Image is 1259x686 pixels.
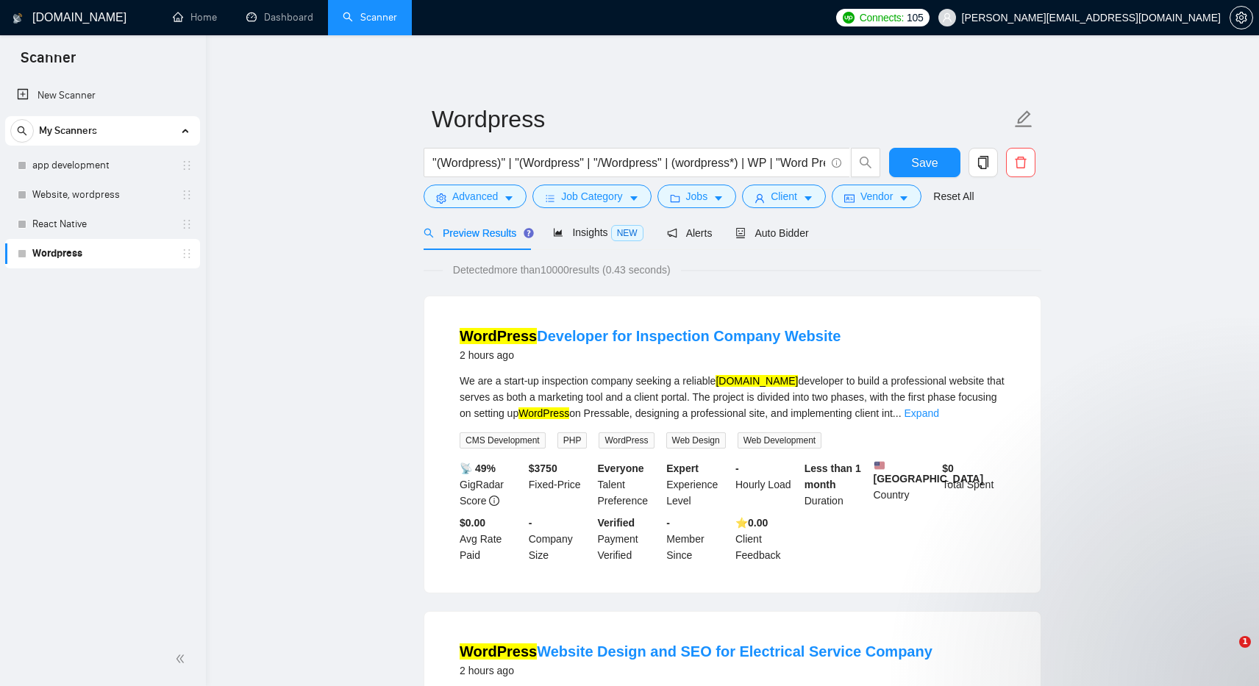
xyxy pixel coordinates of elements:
[598,462,644,474] b: Everyone
[526,515,595,563] div: Company Size
[942,12,952,23] span: user
[670,193,680,204] span: folder
[686,188,708,204] span: Jobs
[871,460,940,509] div: Country
[32,210,172,239] a: React Native
[969,156,997,169] span: copy
[663,460,732,509] div: Experience Level
[1239,636,1251,648] span: 1
[10,119,34,143] button: search
[436,193,446,204] span: setting
[1014,110,1033,129] span: edit
[716,375,798,387] mark: [DOMAIN_NAME]
[532,185,651,208] button: barsJob Categorycaret-down
[805,462,861,490] b: Less than 1 month
[17,81,188,110] a: New Scanner
[529,462,557,474] b: $ 3750
[181,248,193,260] span: holder
[457,460,526,509] div: GigRadar Score
[832,185,921,208] button: idcardVendorcaret-down
[246,11,313,24] a: dashboardDashboard
[9,47,88,78] span: Scanner
[735,228,746,238] span: robot
[460,517,485,529] b: $0.00
[663,515,732,563] div: Member Since
[802,460,871,509] div: Duration
[907,10,923,26] span: 105
[561,188,622,204] span: Job Category
[181,189,193,201] span: holder
[933,188,974,204] a: Reset All
[489,496,499,506] span: info-circle
[599,432,654,449] span: WordPress
[460,328,841,344] a: WordPressDeveloper for Inspection Company Website
[889,148,960,177] button: Save
[181,160,193,171] span: holder
[432,154,825,172] input: Search Freelance Jobs...
[460,328,537,344] mark: WordPress
[742,185,826,208] button: userClientcaret-down
[522,226,535,240] div: Tooltip anchor
[460,643,932,660] a: WordPressWebsite Design and SEO for Electrical Service Company
[173,11,217,24] a: homeHome
[32,151,172,180] a: app development
[1230,6,1253,29] button: setting
[343,11,397,24] a: searchScanner
[460,662,932,679] div: 2 hours ago
[911,154,938,172] span: Save
[732,515,802,563] div: Client Feedback
[181,218,193,230] span: holder
[13,7,23,30] img: logo
[969,148,998,177] button: copy
[424,227,529,239] span: Preview Results
[1007,156,1035,169] span: delete
[32,239,172,268] a: Wordpress
[460,373,1005,421] div: We are a start-up inspection company seeking a reliable developer to build a professional website...
[460,346,841,364] div: 2 hours ago
[1209,636,1244,671] iframe: Intercom live chat
[666,432,726,449] span: Web Design
[518,407,569,419] mark: WordPress
[735,517,768,529] b: ⭐️ 0.00
[460,462,496,474] b: 📡 49%
[175,651,190,666] span: double-left
[32,180,172,210] a: Website, wordpress
[738,432,822,449] span: Web Development
[611,225,643,241] span: NEW
[667,227,713,239] span: Alerts
[899,193,909,204] span: caret-down
[595,515,664,563] div: Payment Verified
[893,407,902,419] span: ...
[545,193,555,204] span: bars
[460,643,537,660] mark: WordPress
[598,517,635,529] b: Verified
[852,156,880,169] span: search
[713,193,724,204] span: caret-down
[1230,12,1253,24] a: setting
[874,460,984,485] b: [GEOGRAPHIC_DATA]
[905,407,939,419] a: Expand
[629,193,639,204] span: caret-down
[460,432,546,449] span: CMS Development
[553,227,563,237] span: area-chart
[5,116,200,268] li: My Scanners
[732,460,802,509] div: Hourly Load
[529,517,532,529] b: -
[851,148,880,177] button: search
[874,460,885,471] img: 🇺🇸
[832,158,841,168] span: info-circle
[443,262,681,278] span: Detected more than 10000 results (0.43 seconds)
[667,228,677,238] span: notification
[557,432,588,449] span: PHP
[1230,12,1252,24] span: setting
[595,460,664,509] div: Talent Preference
[735,462,739,474] b: -
[860,10,904,26] span: Connects:
[1006,148,1035,177] button: delete
[424,185,527,208] button: settingAdvancedcaret-down
[942,462,954,474] b: $ 0
[843,12,855,24] img: upwork-logo.png
[803,193,813,204] span: caret-down
[11,126,33,136] span: search
[424,228,434,238] span: search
